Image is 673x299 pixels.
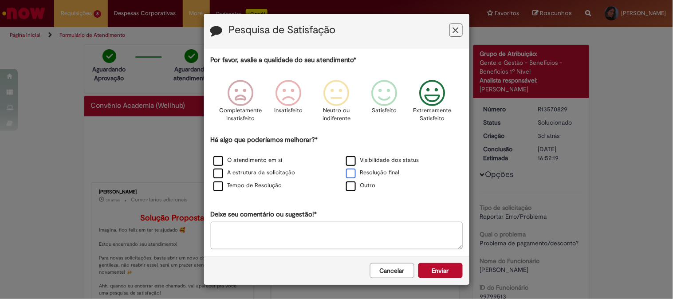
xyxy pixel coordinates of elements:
[370,263,414,278] button: Cancelar
[320,106,352,123] p: Neutro ou indiferente
[418,263,463,278] button: Enviar
[346,169,400,177] label: Resolução final
[229,24,336,36] label: Pesquisa de Satisfação
[213,169,295,177] label: A estrutura da solicitação
[211,55,357,65] label: Por favor, avalie a qualidade do seu atendimento*
[274,106,303,115] p: Insatisfeito
[266,73,311,134] div: Insatisfeito
[218,73,263,134] div: Completamente Insatisfeito
[362,73,407,134] div: Satisfeito
[314,73,359,134] div: Neutro ou indiferente
[219,106,262,123] p: Completamente Insatisfeito
[213,181,282,190] label: Tempo de Resolução
[346,156,419,165] label: Visibilidade dos status
[346,181,376,190] label: Outro
[372,106,397,115] p: Satisfeito
[413,106,452,123] p: Extremamente Satisfeito
[213,156,283,165] label: O atendimento em si
[211,210,317,219] label: Deixe seu comentário ou sugestão!*
[211,135,463,193] div: Há algo que poderíamos melhorar?*
[410,73,455,134] div: Extremamente Satisfeito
